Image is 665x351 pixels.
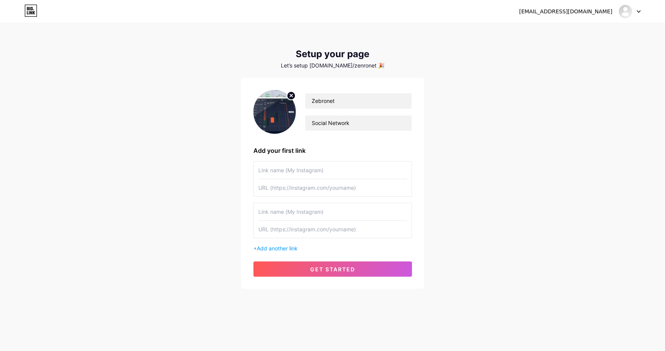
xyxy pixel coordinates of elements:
input: URL (https://instagram.com/yourname) [258,179,407,196]
span: get started [310,266,355,272]
div: Setup your page [241,49,424,59]
span: Add another link [257,245,298,252]
div: Add your first link [253,146,412,155]
button: get started [253,261,412,277]
input: Your name [305,93,411,109]
div: + [253,244,412,252]
img: zenronet [618,4,633,19]
div: [EMAIL_ADDRESS][DOMAIN_NAME] [519,8,612,16]
input: bio [305,115,411,131]
input: Link name (My Instagram) [258,162,407,179]
div: Let’s setup [DOMAIN_NAME]/zenronet 🎉 [241,63,424,69]
input: URL (https://instagram.com/yourname) [258,221,407,238]
img: profile pic [253,90,296,134]
input: Link name (My Instagram) [258,203,407,220]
